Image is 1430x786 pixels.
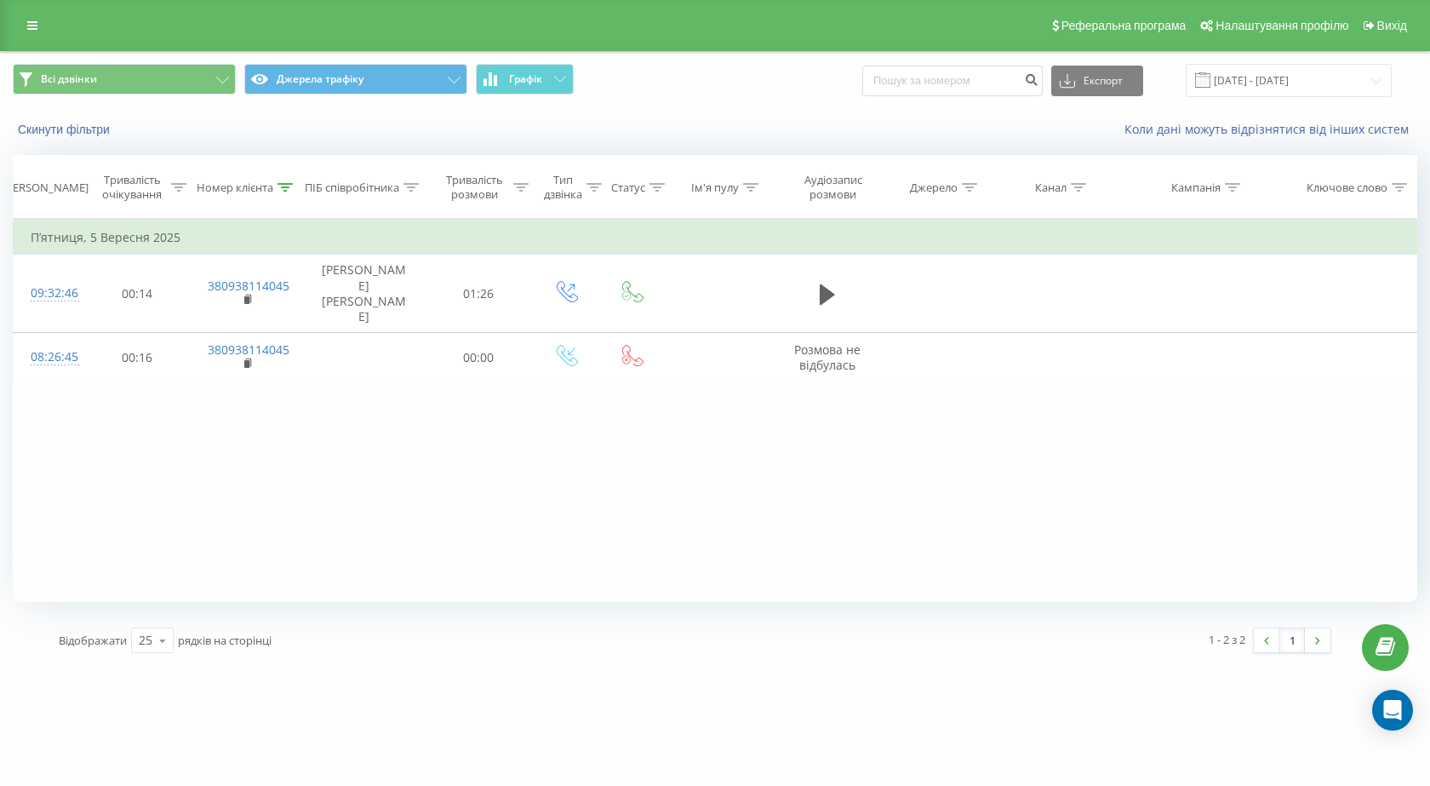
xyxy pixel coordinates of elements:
span: Розмова не відбулась [794,341,861,373]
td: П’ятниця, 5 Вересня 2025 [14,221,1417,255]
a: 380938114045 [208,341,289,358]
button: Всі дзвінки [13,64,236,95]
div: Канал [1035,181,1067,195]
span: Налаштування профілю [1215,19,1348,32]
div: 1 - 2 з 2 [1209,631,1245,648]
button: Експорт [1051,66,1143,96]
td: 00:14 [83,255,191,333]
span: Графік [509,73,542,85]
div: Open Intercom Messenger [1372,690,1413,731]
div: Номер клієнта [197,181,273,195]
span: Вихід [1377,19,1407,32]
td: 01:26 [425,255,533,333]
div: 25 [139,632,152,649]
div: Тривалість розмови [440,173,509,202]
button: Джерела трафіку [244,64,467,95]
div: Джерело [910,181,958,195]
span: рядків на сторінці [178,633,272,648]
div: ПІБ співробітника [305,181,399,195]
td: [PERSON_NAME] [PERSON_NAME] [303,255,424,333]
div: Тривалість очікування [98,173,167,202]
td: 00:16 [83,333,191,382]
div: Кампанія [1171,181,1221,195]
div: Тип дзвінка [544,173,582,202]
td: 00:00 [425,333,533,382]
input: Пошук за номером [862,66,1043,96]
a: Коли дані можуть відрізнятися вiд інших систем [1124,121,1417,137]
a: 380938114045 [208,278,289,294]
div: Ключове слово [1307,181,1387,195]
span: Відображати [59,633,127,648]
span: Всі дзвінки [41,72,97,86]
button: Графік [476,64,574,95]
div: Ім'я пулу [691,181,739,195]
div: [PERSON_NAME] [3,181,89,195]
div: Статус [611,181,645,195]
div: Аудіозапис розмови [791,173,875,202]
span: Реферальна програма [1061,19,1187,32]
div: 09:32:46 [31,277,66,310]
button: Скинути фільтри [13,122,118,137]
div: 08:26:45 [31,341,66,374]
a: 1 [1279,628,1305,652]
